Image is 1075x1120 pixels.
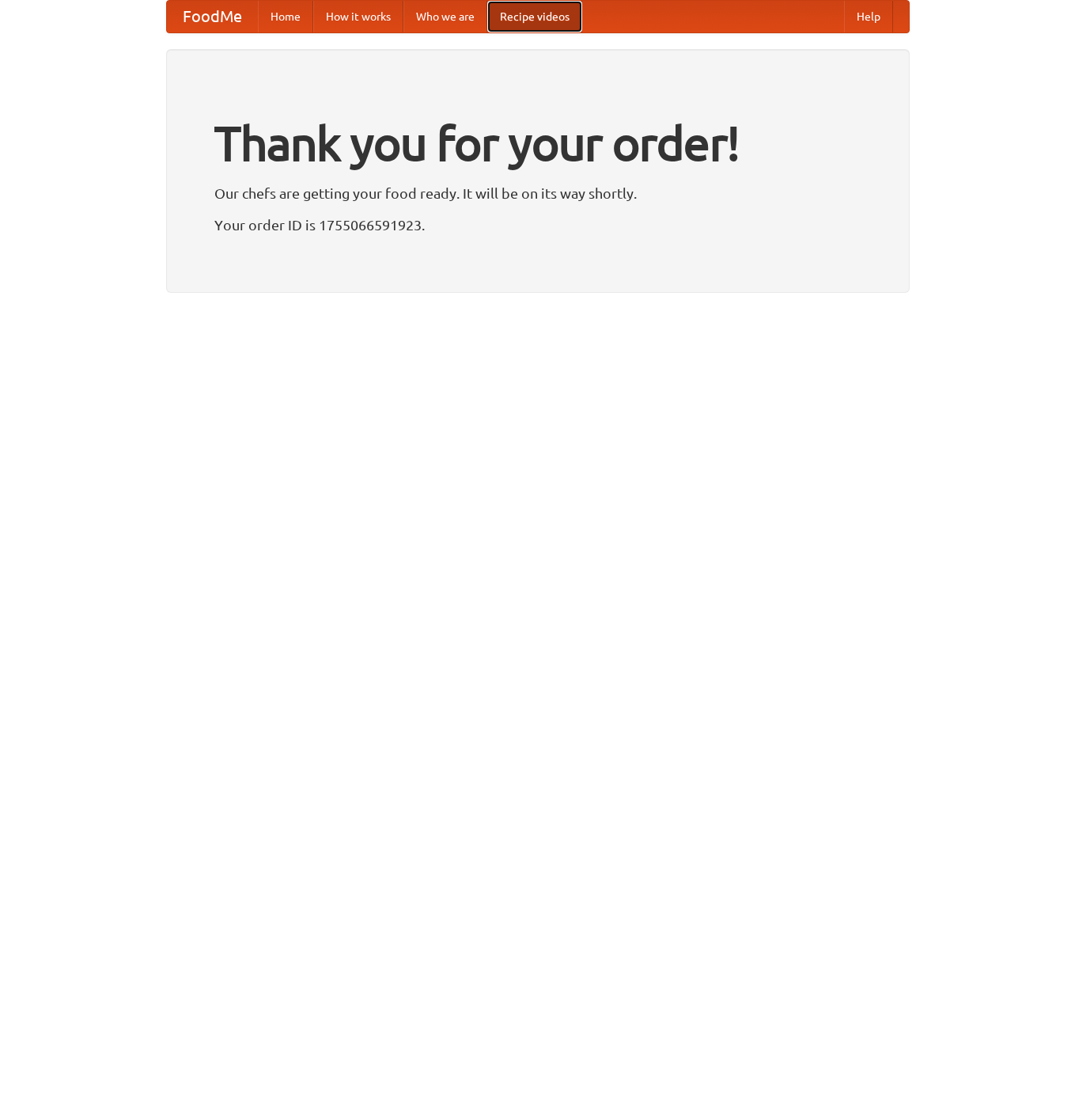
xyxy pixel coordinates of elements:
[167,1,258,32] a: FoodMe
[844,1,893,32] a: Help
[214,181,861,205] p: Our chefs are getting your food ready. It will be on its way shortly.
[214,105,861,181] h1: Thank you for your order!
[487,1,582,32] a: Recipe videos
[313,1,403,32] a: How it works
[214,213,861,237] p: Your order ID is 1755066591923.
[403,1,487,32] a: Who we are
[258,1,313,32] a: Home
